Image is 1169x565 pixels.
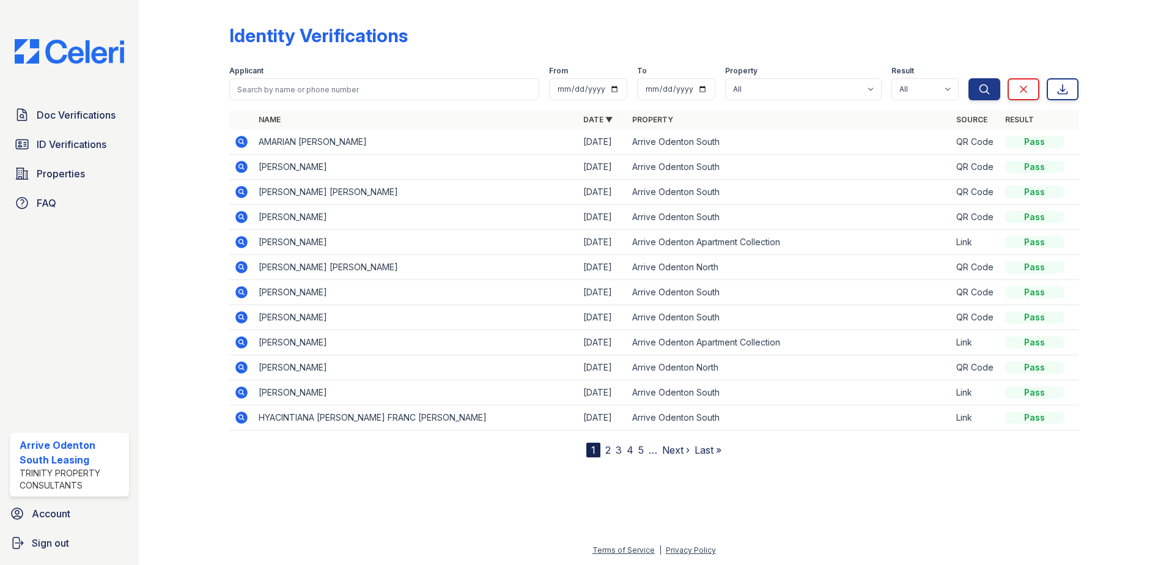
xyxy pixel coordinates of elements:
[229,24,408,46] div: Identity Verifications
[259,115,281,124] a: Name
[578,380,627,405] td: [DATE]
[254,305,578,330] td: [PERSON_NAME]
[1005,336,1064,349] div: Pass
[229,66,264,76] label: Applicant
[10,161,129,186] a: Properties
[951,155,1000,180] td: QR Code
[549,66,568,76] label: From
[956,115,987,124] a: Source
[605,444,611,456] a: 2
[254,280,578,305] td: [PERSON_NAME]
[627,280,952,305] td: Arrive Odenton South
[578,305,627,330] td: [DATE]
[578,330,627,355] td: [DATE]
[5,501,134,526] a: Account
[1005,386,1064,399] div: Pass
[951,380,1000,405] td: Link
[37,108,116,122] span: Doc Verifications
[37,166,85,181] span: Properties
[1005,186,1064,198] div: Pass
[891,66,914,76] label: Result
[586,443,600,457] div: 1
[951,355,1000,380] td: QR Code
[578,130,627,155] td: [DATE]
[1005,136,1064,148] div: Pass
[578,280,627,305] td: [DATE]
[254,230,578,255] td: [PERSON_NAME]
[578,255,627,280] td: [DATE]
[951,255,1000,280] td: QR Code
[1005,261,1064,273] div: Pass
[254,130,578,155] td: AMARIAN [PERSON_NAME]
[1005,161,1064,173] div: Pass
[254,155,578,180] td: [PERSON_NAME]
[627,355,952,380] td: Arrive Odenton North
[638,444,644,456] a: 5
[1005,236,1064,248] div: Pass
[627,180,952,205] td: Arrive Odenton South
[5,531,134,555] a: Sign out
[37,137,106,152] span: ID Verifications
[20,467,124,492] div: Trinity Property Consultants
[10,132,129,157] a: ID Verifications
[5,39,134,64] img: CE_Logo_Blue-a8612792a0a2168367f1c8372b55b34899dd931a85d93a1a3d3e32e68fde9ad4.png
[578,355,627,380] td: [DATE]
[229,78,539,100] input: Search by name or phone number
[254,355,578,380] td: [PERSON_NAME]
[627,405,952,430] td: Arrive Odenton South
[583,115,613,124] a: Date ▼
[1005,412,1064,424] div: Pass
[1005,115,1034,124] a: Result
[1005,211,1064,223] div: Pass
[632,115,673,124] a: Property
[20,438,124,467] div: Arrive Odenton South Leasing
[1005,311,1064,323] div: Pass
[254,180,578,205] td: [PERSON_NAME] [PERSON_NAME]
[254,330,578,355] td: [PERSON_NAME]
[627,444,633,456] a: 4
[627,330,952,355] td: Arrive Odenton Apartment Collection
[951,305,1000,330] td: QR Code
[951,205,1000,230] td: QR Code
[659,545,662,555] div: |
[951,130,1000,155] td: QR Code
[10,191,129,215] a: FAQ
[578,205,627,230] td: [DATE]
[578,180,627,205] td: [DATE]
[627,205,952,230] td: Arrive Odenton South
[32,506,70,521] span: Account
[627,380,952,405] td: Arrive Odenton South
[627,230,952,255] td: Arrive Odenton Apartment Collection
[37,196,56,210] span: FAQ
[951,230,1000,255] td: Link
[578,155,627,180] td: [DATE]
[616,444,622,456] a: 3
[254,205,578,230] td: [PERSON_NAME]
[666,545,716,555] a: Privacy Policy
[627,305,952,330] td: Arrive Odenton South
[254,380,578,405] td: [PERSON_NAME]
[951,180,1000,205] td: QR Code
[725,66,758,76] label: Property
[592,545,655,555] a: Terms of Service
[32,536,69,550] span: Sign out
[627,255,952,280] td: Arrive Odenton North
[1005,361,1064,374] div: Pass
[637,66,647,76] label: To
[578,230,627,255] td: [DATE]
[951,405,1000,430] td: Link
[254,405,578,430] td: HYACINTIANA [PERSON_NAME] FRANC [PERSON_NAME]
[578,405,627,430] td: [DATE]
[254,255,578,280] td: [PERSON_NAME] [PERSON_NAME]
[951,330,1000,355] td: Link
[695,444,721,456] a: Last »
[10,103,129,127] a: Doc Verifications
[662,444,690,456] a: Next ›
[1005,286,1064,298] div: Pass
[649,443,657,457] span: …
[627,130,952,155] td: Arrive Odenton South
[627,155,952,180] td: Arrive Odenton South
[951,280,1000,305] td: QR Code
